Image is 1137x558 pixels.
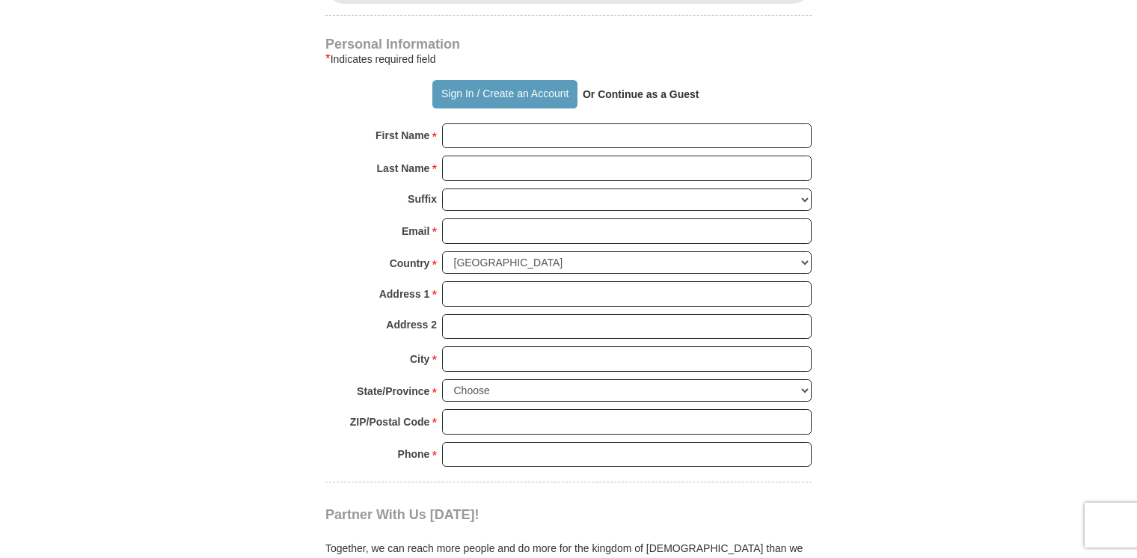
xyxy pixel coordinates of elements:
strong: Address 2 [386,314,437,335]
div: Indicates required field [325,50,812,68]
h4: Personal Information [325,38,812,50]
strong: Last Name [377,158,430,179]
strong: Address 1 [379,283,430,304]
strong: City [410,349,429,370]
strong: Or Continue as a Guest [583,88,699,100]
strong: Phone [398,444,430,465]
span: Partner With Us [DATE]! [325,507,479,522]
strong: Suffix [408,188,437,209]
strong: Email [402,221,429,242]
strong: First Name [376,125,429,146]
strong: State/Province [357,381,429,402]
button: Sign In / Create an Account [432,80,577,108]
strong: Country [390,253,430,274]
strong: ZIP/Postal Code [350,411,430,432]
